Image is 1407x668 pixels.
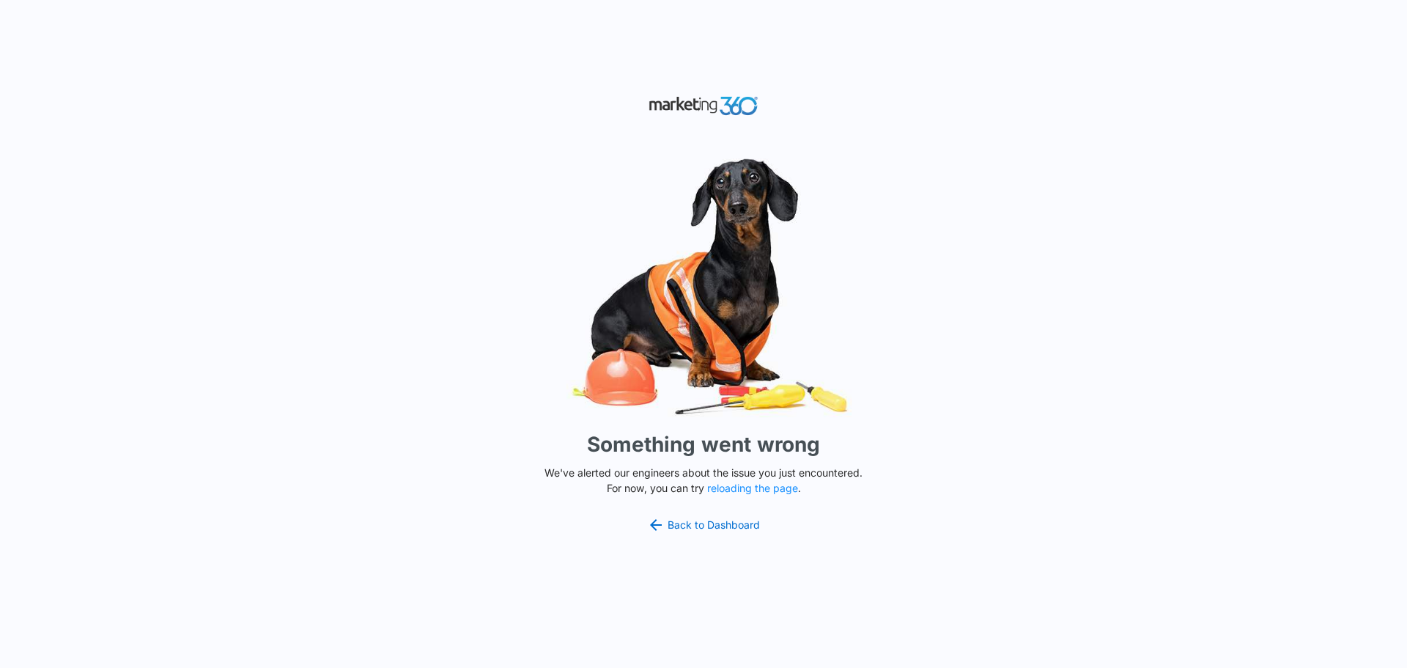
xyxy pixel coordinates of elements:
[649,93,758,119] img: Marketing 360 Logo
[587,429,820,460] h1: Something went wrong
[647,516,760,534] a: Back to Dashboard
[539,465,868,496] p: We've alerted our engineers about the issue you just encountered. For now, you can try .
[484,150,923,423] img: Sad Dog
[707,482,798,494] button: reloading the page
